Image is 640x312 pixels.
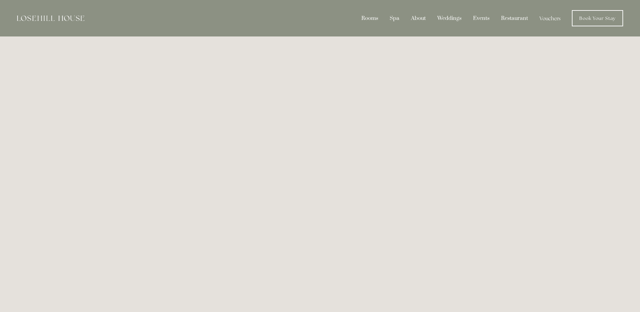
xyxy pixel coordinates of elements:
div: Restaurant [496,12,533,25]
div: Weddings [432,12,467,25]
img: Losehill House [17,16,84,21]
div: About [406,12,431,25]
div: Spa [385,12,405,25]
div: Events [468,12,495,25]
div: Rooms [356,12,383,25]
a: Book Your Stay [572,10,623,26]
a: Vouchers [534,12,566,25]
